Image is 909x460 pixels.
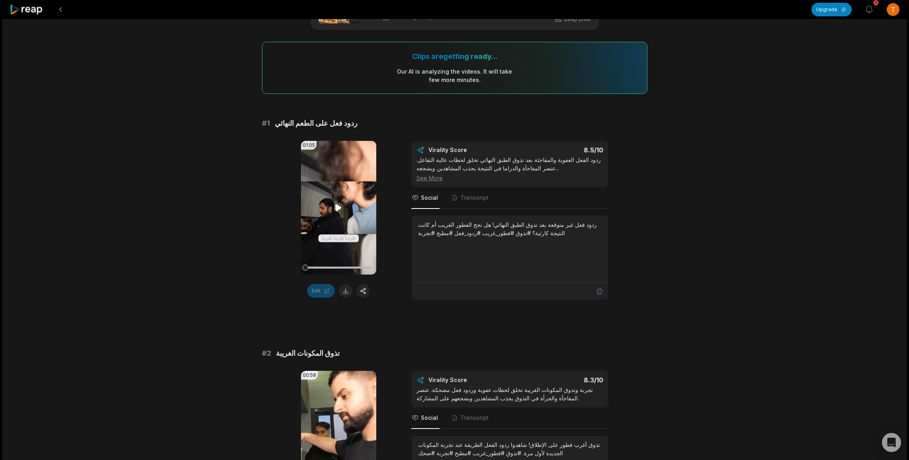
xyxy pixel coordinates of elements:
div: Our AI is analyzing the video s . It will take few more minutes. [397,67,512,84]
button: Upgrade [811,3,852,16]
button: Edit [307,284,335,298]
video: Your browser does not support mp4 format. [301,141,376,275]
span: # 1 [262,118,270,129]
nav: Tabs [411,407,608,429]
span: ردود فعل على الطعم النهائي [275,118,358,129]
div: ردود الفعل العفوية والمفاجئة بعد تذوق الطبق النهائي تخلق لحظات عالية التفاعل. عنصر المفاجأة والدر... [416,156,603,182]
div: ردود فعل غير متوقعة بعد تذوق الطبق النهائي! هل نجح الفطور الغريب أم كانت النتيجة كارثية؟ #تذوق #ف... [418,220,602,237]
div: تجربة وتذوق المكونات الغريبة تخلق لحظات عفوية وردود فعل مضحكة. عنصر المفاجأة والجرأة في التذوق يج... [416,386,603,402]
div: Clips are getting ready... [412,52,497,61]
span: تذوق المكونات الغريبة [276,348,340,359]
span: Deep Diver [564,16,591,23]
div: 8.3 /10 [518,376,603,384]
div: تذوق أغرب فطور على الإطلاق! شاهدوا ردود الفعل الطريفة عند تجربة المكونات الجديدة لأول مرة. #تذوق ... [418,441,602,457]
span: Social [421,414,438,422]
nav: Tabs [411,187,608,209]
div: Virality Score [428,376,514,384]
div: See More [416,174,603,182]
span: Transcript [460,194,489,202]
div: Open Intercom Messenger [882,433,901,452]
div: Virality Score [428,146,514,154]
span: Transcript [460,414,489,422]
span: Social [421,194,438,202]
div: 8.5 /10 [518,146,603,154]
span: # 2 [262,348,271,359]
